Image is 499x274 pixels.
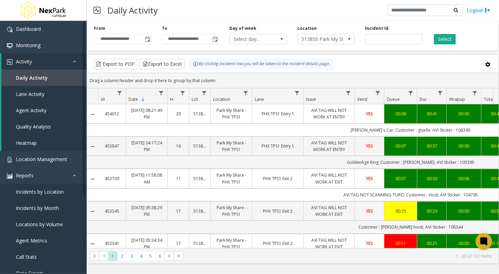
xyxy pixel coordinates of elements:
[1,118,87,135] a: Quality Analysis
[230,34,275,44] span: Select day...
[241,88,251,98] a: Location Filter Menu
[388,175,413,182] a: 00:07
[16,254,37,260] span: Call Stats
[16,172,34,179] span: Reports
[193,111,206,117] a: 513850
[87,241,98,247] a: Collapse Details
[421,143,442,149] a: 00:37
[167,253,172,259] span: Go to the next page
[102,175,122,182] a: 453709
[451,240,477,247] a: 00:00
[388,240,413,247] a: 00:51
[421,240,442,247] a: 00:25
[16,140,37,146] span: Heatmap
[94,25,105,32] label: From
[359,111,380,117] a: YES
[130,237,163,250] a: [DATE] 05:34:34 PM
[211,34,219,44] span: Toggle popup
[108,251,117,261] span: Page 1
[344,88,353,98] a: Issue Filter Menu
[193,175,206,182] a: 513850
[157,88,166,98] a: Date Filter Menu
[172,208,185,214] a: 17
[298,34,343,44] span: 513850 Park My Share - PHX TPS1
[215,204,248,218] a: Park My Share - PHX TPS1
[87,88,499,248] div: Data table
[436,88,445,98] a: Dur Filter Menu
[16,107,46,114] span: Agent Activity
[101,96,105,102] span: Id
[256,111,299,117] a: PHX TPS1 Entry 1
[256,143,299,149] a: PHX TPS1 Entry 1
[193,240,206,247] a: 513850
[155,251,165,261] span: Page 6
[451,208,477,214] a: 00:00
[193,61,198,67] img: infoIcon.svg
[421,111,442,117] div: 00:41
[451,111,477,117] a: 00:00
[7,173,12,179] img: 'icon'
[87,74,499,87] div: Drag a column header and drop it here to group by that column
[420,96,427,102] span: Dur
[16,74,48,81] span: Daily Activity
[87,176,98,182] a: Collapse Details
[187,253,492,259] kendo-pager-info: 1 - 30 of 167 items
[130,172,163,185] a: [DATE] 11:58:08 AM
[102,208,122,214] a: 453345
[308,237,350,250] a: AVI TAG WILL NOT WORK AT EXIT
[421,208,442,214] div: 00:29
[215,172,248,185] a: Park My Share - PHX TPS1
[308,204,350,218] a: AVI TAG WILL NOT WORK AT EXIT
[87,209,98,214] a: Collapse Details
[130,107,163,120] a: [DATE] 08:21:49 PM
[172,143,185,149] a: 16
[366,111,373,117] span: YES
[7,43,12,48] img: 'icon'
[7,157,12,162] img: 'icon'
[102,143,122,149] a: 453847
[172,111,185,117] a: 20
[215,107,248,120] a: Park My Share - PHX TPS1
[449,96,465,102] span: Wrapup
[16,26,41,32] span: Dashboard
[388,143,413,149] a: 00:07
[359,143,380,149] a: YES
[174,251,183,261] span: Go to the last page
[115,88,124,98] a: Id Filter Menu
[104,2,161,19] h3: Daily Activity
[165,251,174,261] span: Go to the next page
[215,237,248,250] a: Park My Share - PHX TPS1
[366,143,373,149] span: YES
[87,144,98,149] a: Collapse Details
[16,42,41,48] span: Monitoring
[16,237,47,244] span: Agent Metrics
[102,111,122,117] a: 454012
[485,7,490,14] img: logout
[359,208,380,214] a: YES
[388,111,413,117] a: 00:06
[308,107,350,120] a: AVI TAG WILL NOT WORK AT ENTRY
[357,96,367,102] span: Vend
[140,97,146,102] span: Sortable
[193,208,206,214] a: 513850
[387,96,400,102] span: Queue
[129,96,138,102] span: Date
[1,86,87,102] a: Lane Activity
[292,88,302,98] a: Lane Filter Menu
[451,143,477,149] a: 00:00
[16,91,44,97] span: Lane Activity
[94,2,100,19] img: pageIcon
[172,240,185,247] a: 17
[172,175,185,182] a: 11
[130,140,163,153] a: [DATE] 04:17:24 PM
[470,88,480,98] a: Wrapup Filter Menu
[1,70,87,86] a: Daily Activity
[16,58,32,65] span: Activity
[189,59,333,69] div: By clicking Incident row you will be taken to the incident details page.
[170,96,173,102] span: H
[306,96,316,102] span: Issue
